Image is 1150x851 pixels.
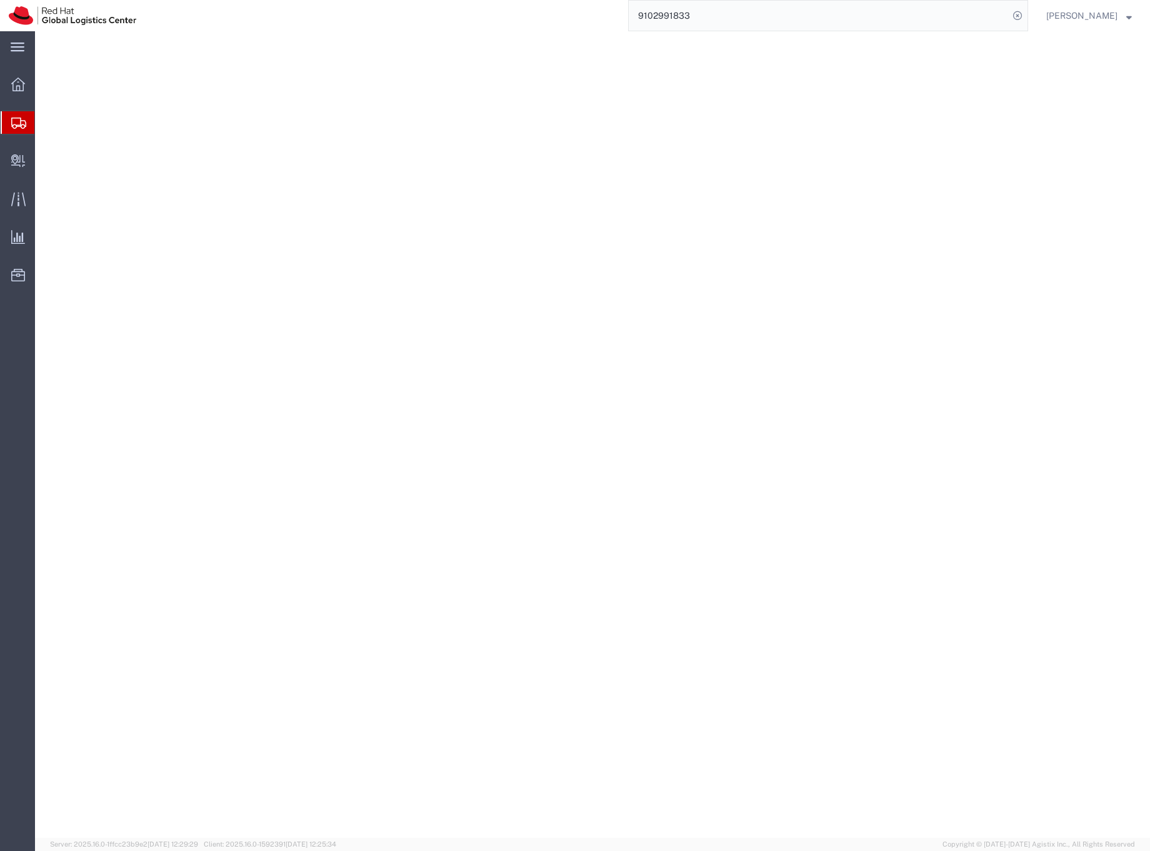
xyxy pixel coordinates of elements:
[35,31,1150,838] iframe: FS Legacy Container
[9,6,136,25] img: logo
[286,840,336,848] span: [DATE] 12:25:34
[50,840,198,848] span: Server: 2025.16.0-1ffcc23b9e2
[1046,9,1117,23] span: Sona Mala
[204,840,336,848] span: Client: 2025.16.0-1592391
[1046,8,1132,23] button: [PERSON_NAME]
[942,839,1135,850] span: Copyright © [DATE]-[DATE] Agistix Inc., All Rights Reserved
[147,840,198,848] span: [DATE] 12:29:29
[629,1,1009,31] input: Search for shipment number, reference number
